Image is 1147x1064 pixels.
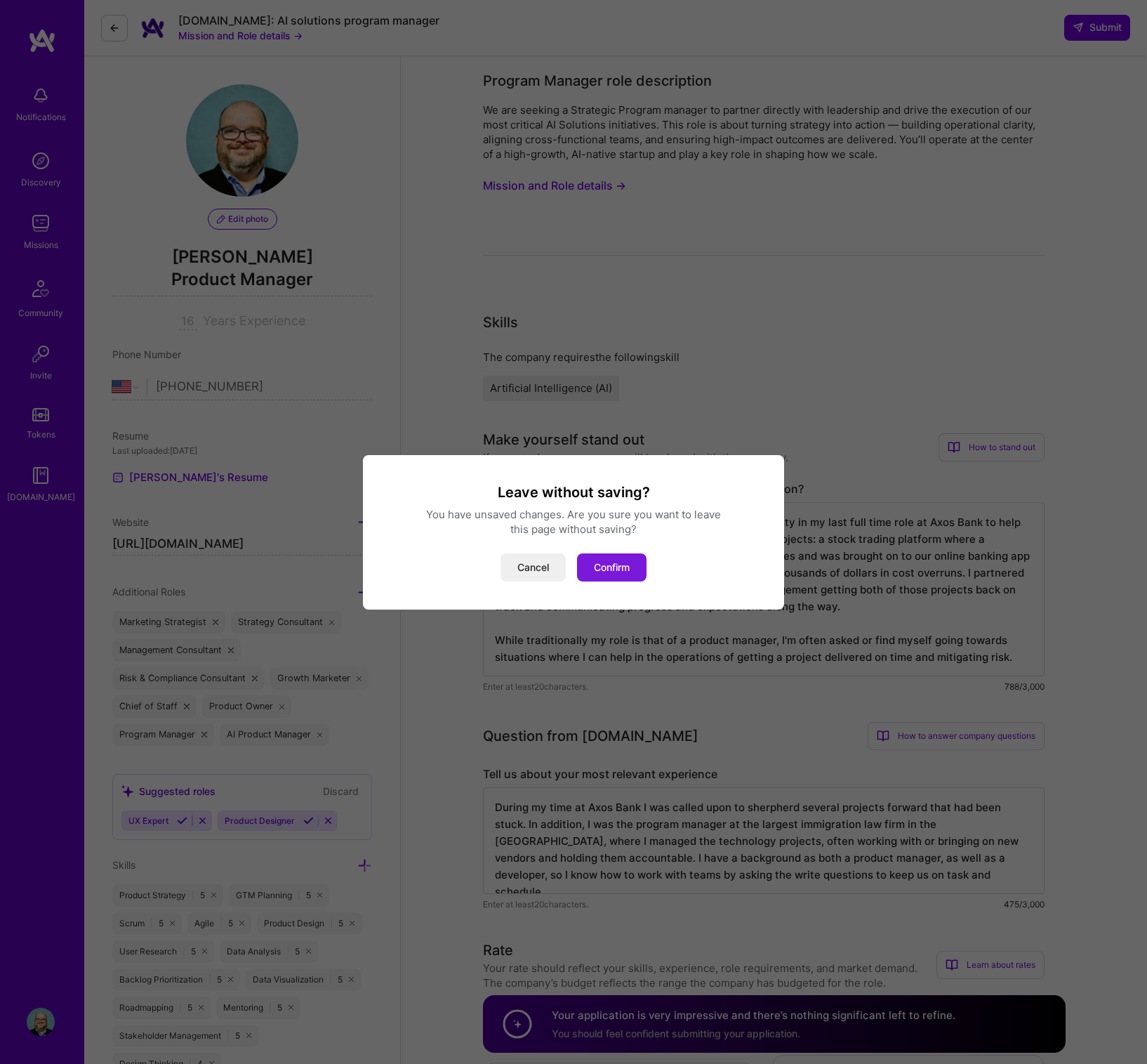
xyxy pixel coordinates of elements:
[380,507,767,522] div: You have unsaved changes. Are you sure you want to leave
[380,483,767,501] h3: Leave without saving?
[577,553,647,582] button: Confirm
[380,522,767,537] div: this page without saving?
[500,553,566,582] button: Cancel
[363,455,784,610] div: modal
